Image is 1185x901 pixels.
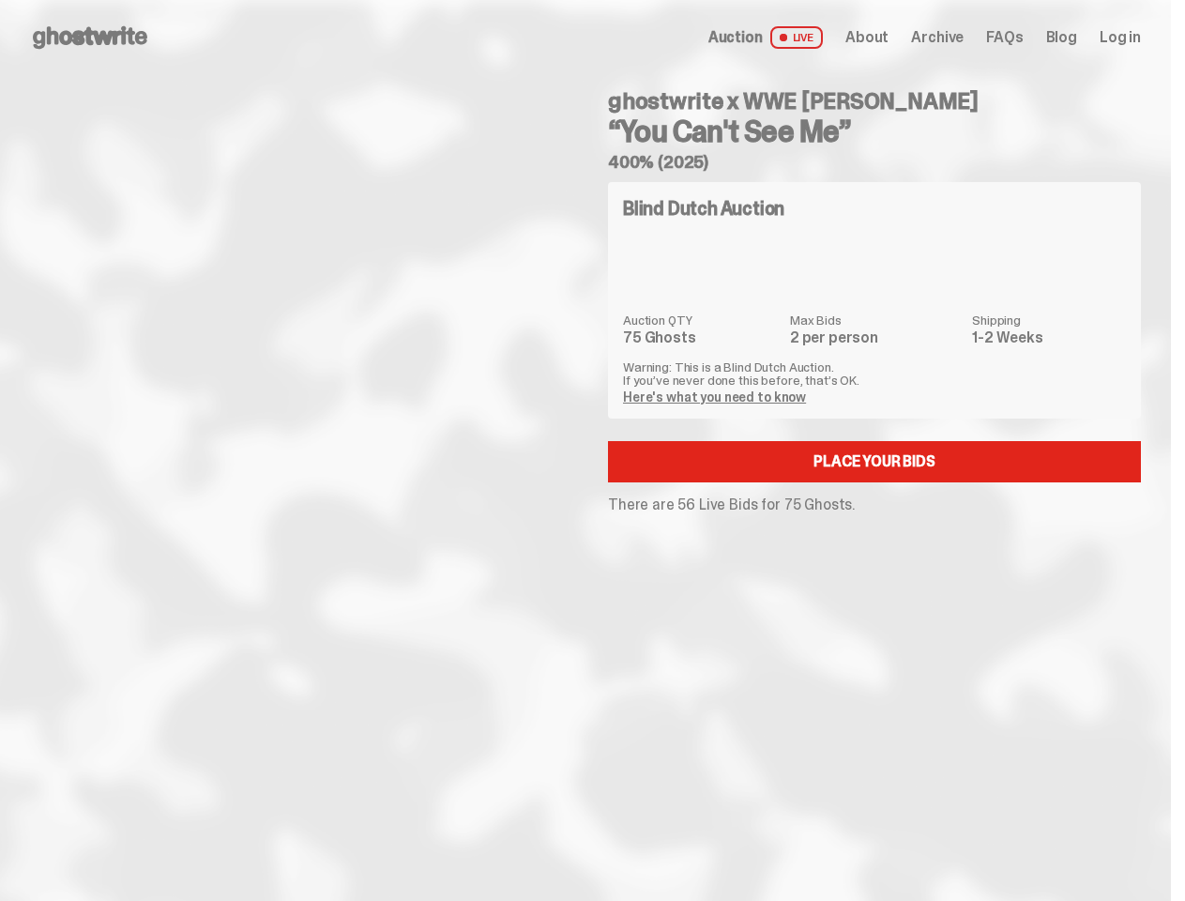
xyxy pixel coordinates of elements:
[790,330,961,345] dd: 2 per person
[986,30,1023,45] a: FAQs
[608,497,1141,512] p: There are 56 Live Bids for 75 Ghosts.
[623,389,806,405] a: Here's what you need to know
[770,26,824,49] span: LIVE
[623,360,1126,387] p: Warning: This is a Blind Dutch Auction. If you’ve never done this before, that’s OK.
[608,154,1141,171] h5: 400% (2025)
[708,26,823,49] a: Auction LIVE
[1046,30,1077,45] a: Blog
[911,30,964,45] a: Archive
[708,30,763,45] span: Auction
[608,441,1141,482] a: Place your Bids
[790,313,961,327] dt: Max Bids
[623,330,779,345] dd: 75 Ghosts
[623,199,784,218] h4: Blind Dutch Auction
[845,30,889,45] a: About
[608,90,1141,113] h4: ghostwrite x WWE [PERSON_NAME]
[972,330,1126,345] dd: 1-2 Weeks
[623,313,779,327] dt: Auction QTY
[972,313,1126,327] dt: Shipping
[1100,30,1141,45] a: Log in
[608,116,1141,146] h3: “You Can't See Me”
